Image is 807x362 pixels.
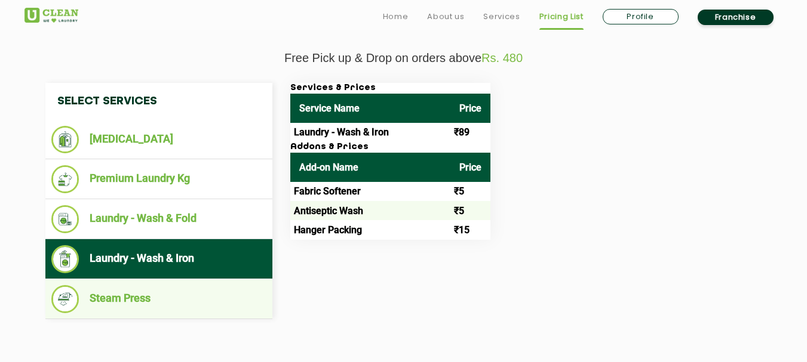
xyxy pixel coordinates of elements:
td: ₹89 [450,123,490,142]
td: ₹15 [450,220,490,239]
li: Steam Press [51,285,266,313]
img: Laundry - Wash & Iron [51,245,79,273]
td: Fabric Softener [290,182,450,201]
p: Free Pick up & Drop on orders above [24,51,783,65]
img: Dry Cleaning [51,126,79,153]
a: Pricing List [539,10,584,24]
a: About us [427,10,464,24]
li: Laundry - Wash & Fold [51,205,266,233]
th: Add-on Name [290,153,450,182]
h3: Services & Prices [290,83,490,94]
h3: Addons & Prices [290,142,490,153]
td: ₹5 [450,182,490,201]
a: Services [483,10,520,24]
img: UClean Laundry and Dry Cleaning [24,8,78,23]
img: Steam Press [51,285,79,313]
li: Laundry - Wash & Iron [51,245,266,273]
a: Franchise [698,10,774,25]
span: Rs. 480 [481,51,523,64]
li: Premium Laundry Kg [51,165,266,193]
h4: Select Services [45,83,272,120]
th: Service Name [290,94,450,123]
th: Price [450,153,490,182]
th: Price [450,94,490,123]
td: Hanger Packing [290,220,450,239]
td: Antiseptic Wash [290,201,450,220]
a: Home [383,10,409,24]
img: Laundry - Wash & Fold [51,205,79,233]
li: [MEDICAL_DATA] [51,126,266,153]
a: Profile [603,9,679,24]
td: ₹5 [450,201,490,220]
img: Premium Laundry Kg [51,165,79,193]
td: Laundry - Wash & Iron [290,123,450,142]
